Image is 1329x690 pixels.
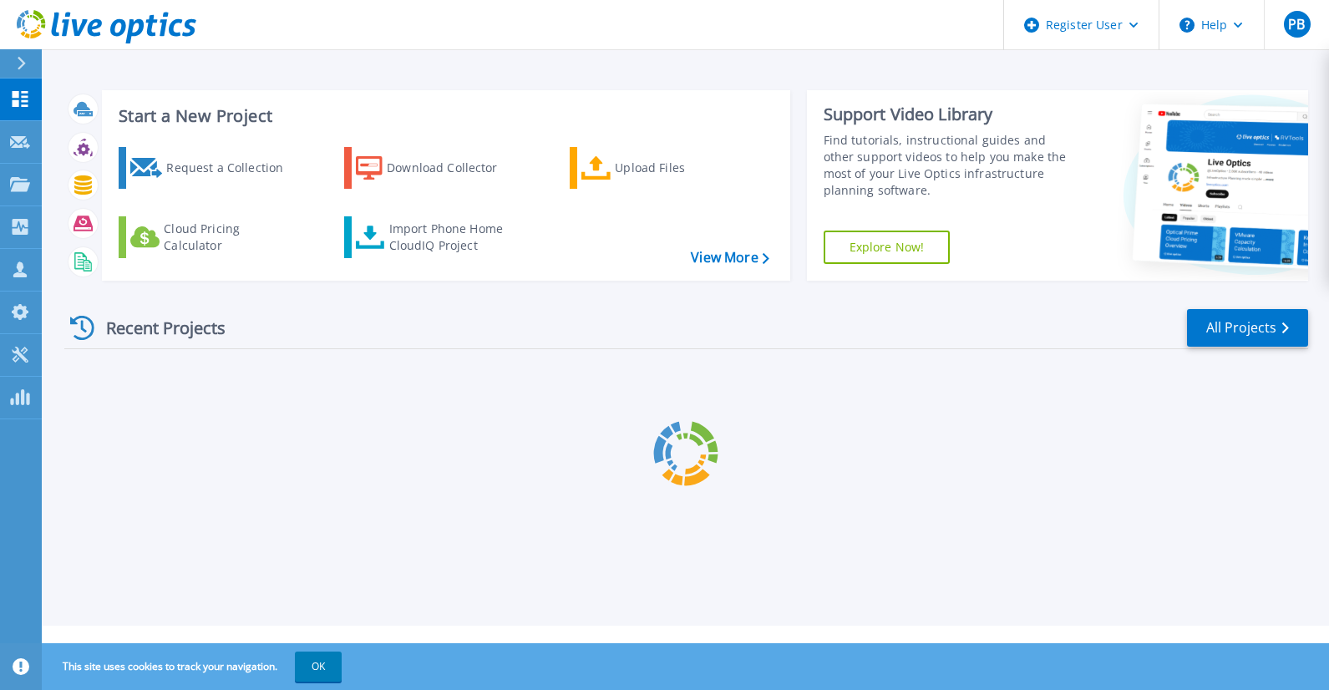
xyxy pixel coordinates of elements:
[389,221,520,254] div: Import Phone Home CloudIQ Project
[164,221,297,254] div: Cloud Pricing Calculator
[119,216,305,258] a: Cloud Pricing Calculator
[824,104,1076,125] div: Support Video Library
[691,250,768,266] a: View More
[64,307,248,348] div: Recent Projects
[119,107,768,125] h3: Start a New Project
[824,132,1076,199] div: Find tutorials, instructional guides and other support videos to help you make the most of your L...
[344,147,530,189] a: Download Collector
[387,151,520,185] div: Download Collector
[1187,309,1308,347] a: All Projects
[824,231,951,264] a: Explore Now!
[570,147,756,189] a: Upload Files
[295,652,342,682] button: OK
[119,147,305,189] a: Request a Collection
[1288,18,1305,31] span: PB
[615,151,748,185] div: Upload Files
[46,652,342,682] span: This site uses cookies to track your navigation.
[166,151,300,185] div: Request a Collection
